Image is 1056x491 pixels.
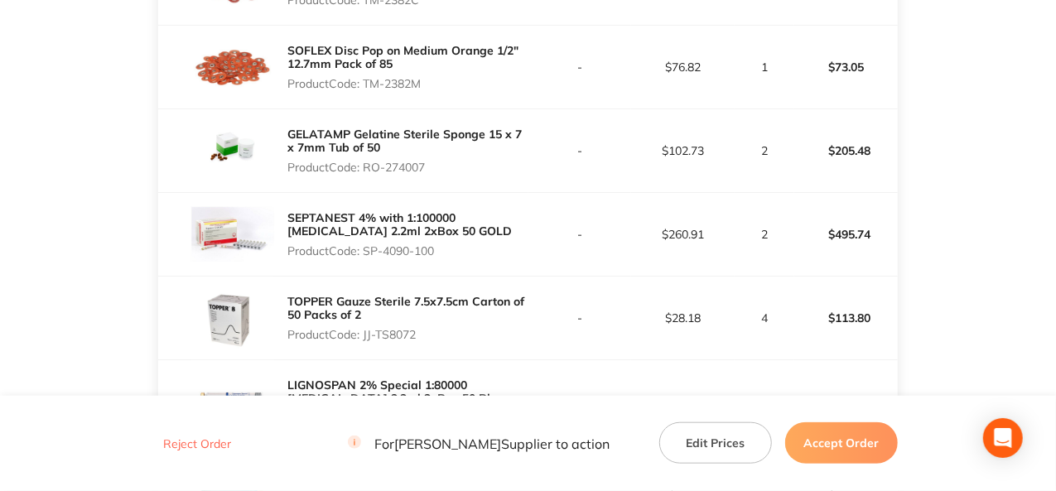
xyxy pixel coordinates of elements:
[191,360,274,443] img: b2x2NzFlbw
[983,418,1023,458] div: Open Intercom Messenger
[735,60,793,74] p: 1
[632,228,734,241] p: $260.91
[529,144,631,157] p: -
[529,311,631,325] p: -
[735,311,793,325] p: 4
[529,228,631,241] p: -
[795,131,897,171] p: $205.48
[632,144,734,157] p: $102.73
[287,294,524,322] a: TOPPER Gauze Sterile 7.5x7.5cm Carton of 50 Packs of 2
[191,109,274,192] img: a2NzMzRpdw
[795,214,897,254] p: $495.74
[191,193,274,276] img: YTk0ZXM4Yw
[191,277,274,359] img: eHRvYjkwag
[785,422,898,464] button: Accept Order
[287,378,504,406] a: LIGNOSPAN 2% Special 1:80000 [MEDICAL_DATA] 2.2ml 2xBox 50 Blue
[287,43,518,71] a: SOFLEX Disc Pop on Medium Orange 1/2" 12.7mm Pack of 85
[287,244,528,258] p: Product Code: SP-4090-100
[158,436,236,451] button: Reject Order
[348,436,610,451] p: For [PERSON_NAME] Supplier to action
[287,328,528,341] p: Product Code: JJ-TS8072
[287,127,522,155] a: GELATAMP Gelatine Sterile Sponge 15 x 7 x 7mm Tub of 50
[287,210,512,238] a: SEPTANEST 4% with 1:100000 [MEDICAL_DATA] 2.2ml 2xBox 50 GOLD
[795,382,897,421] p: $210.92
[735,228,793,241] p: 2
[529,60,631,74] p: -
[795,47,897,87] p: $73.05
[735,144,793,157] p: 2
[191,26,274,108] img: and3dGhhaw
[659,422,772,464] button: Edit Prices
[795,298,897,338] p: $113.80
[287,161,528,174] p: Product Code: RO-274007
[632,311,734,325] p: $28.18
[287,77,528,90] p: Product Code: TM-2382M
[632,60,734,74] p: $76.82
